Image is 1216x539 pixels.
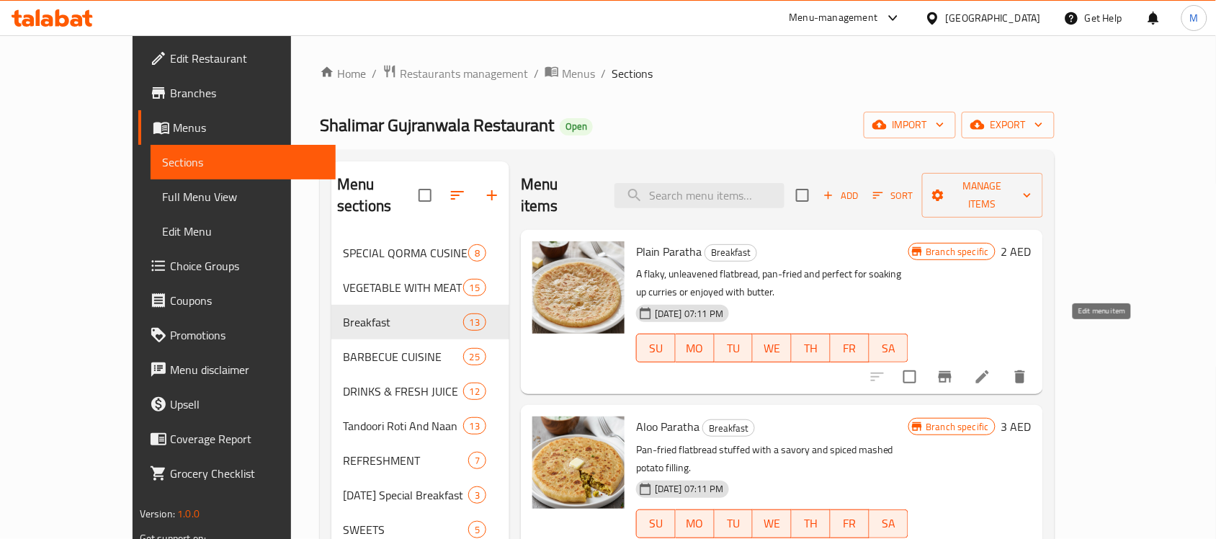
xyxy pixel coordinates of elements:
a: Edit Restaurant [138,41,336,76]
span: Menus [562,65,595,82]
li: / [534,65,539,82]
nav: breadcrumb [320,64,1055,83]
div: Breakfast13 [331,305,509,339]
div: Breakfast [343,313,463,331]
span: BARBECUE CUISINE [343,348,463,365]
span: Add [821,187,860,204]
button: Sort [869,184,916,207]
button: TU [715,334,754,362]
div: [GEOGRAPHIC_DATA] [946,10,1041,26]
span: Aloo Paratha [636,416,699,437]
span: Promotions [170,326,324,344]
a: Grocery Checklist [138,456,336,491]
div: Tandoori Roti And Naan13 [331,409,509,443]
span: export [973,116,1043,134]
span: Coverage Report [170,430,324,447]
a: Sections [151,145,336,179]
a: Coupons [138,283,336,318]
span: FR [836,513,864,534]
span: Plain Paratha [636,241,702,262]
span: 7 [469,454,486,468]
span: FR [836,338,864,359]
span: Choice Groups [170,257,324,275]
span: 13 [464,419,486,433]
span: Grocery Checklist [170,465,324,482]
button: SU [636,509,676,538]
div: Sunday Special Breakfast [343,486,468,504]
span: Sections [162,153,324,171]
span: Add item [818,184,864,207]
div: items [463,348,486,365]
span: Coupons [170,292,324,309]
input: search [614,183,784,208]
span: SU [643,513,670,534]
span: TU [720,338,748,359]
button: SA [869,334,908,362]
span: [DATE] 07:11 PM [649,482,729,496]
p: Pan-fried flatbread stuffed with a savory and spiced mashed potato filling. [636,441,908,477]
button: Manage items [922,173,1043,218]
span: Version: [140,504,175,523]
span: Tandoori Roti And Naan [343,417,463,435]
span: 25 [464,350,486,364]
span: Breakfast [705,244,756,261]
span: Upsell [170,396,324,413]
div: Breakfast [705,244,757,262]
span: 15 [464,281,486,295]
a: Upsell [138,387,336,422]
span: Breakfast [703,420,754,437]
div: Breakfast [702,419,755,437]
h2: Menu items [521,174,597,217]
span: 3 [469,489,486,502]
span: SA [875,338,903,359]
span: Sort items [864,184,922,207]
span: Edit Menu [162,223,324,240]
img: Plain Paratha [532,241,625,334]
button: SA [869,509,908,538]
h6: 3 AED [1001,416,1032,437]
span: Select all sections [410,180,440,210]
span: Menus [173,119,324,136]
button: TU [715,509,754,538]
button: delete [1003,360,1037,394]
span: MO [681,513,709,534]
span: TH [797,513,825,534]
span: Sort sections [440,178,475,213]
div: SPECIAL QORMA CUSINE [343,244,468,262]
div: items [463,279,486,296]
span: DRINKS & FRESH JUICE [343,383,463,400]
span: REFRESHMENT [343,452,468,469]
span: 5 [469,523,486,537]
span: M [1190,10,1199,26]
span: [DATE] 07:11 PM [649,307,729,321]
div: items [463,417,486,435]
span: Select section [787,180,818,210]
h2: Menu sections [337,174,419,217]
div: DRINKS & FRESH JUICE12 [331,374,509,409]
a: Menus [545,64,595,83]
a: Choice Groups [138,249,336,283]
p: A flaky, unleavened flatbread, pan-fried and perfect for soaking up curries or enjoyed with butter. [636,265,908,301]
span: VEGETABLE WITH MEAT [343,279,463,296]
button: MO [676,334,715,362]
button: TH [792,509,831,538]
button: WE [753,334,792,362]
span: Branches [170,84,324,102]
div: Open [560,118,593,135]
div: SPECIAL QORMA CUSINE8 [331,236,509,270]
button: FR [831,334,869,362]
div: SWEETS [343,521,468,538]
div: items [463,383,486,400]
span: Restaurants management [400,65,528,82]
span: SA [875,513,903,534]
button: MO [676,509,715,538]
div: items [468,452,486,469]
button: export [962,112,1055,138]
h6: 2 AED [1001,241,1032,262]
img: Aloo Paratha [532,416,625,509]
a: Home [320,65,366,82]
